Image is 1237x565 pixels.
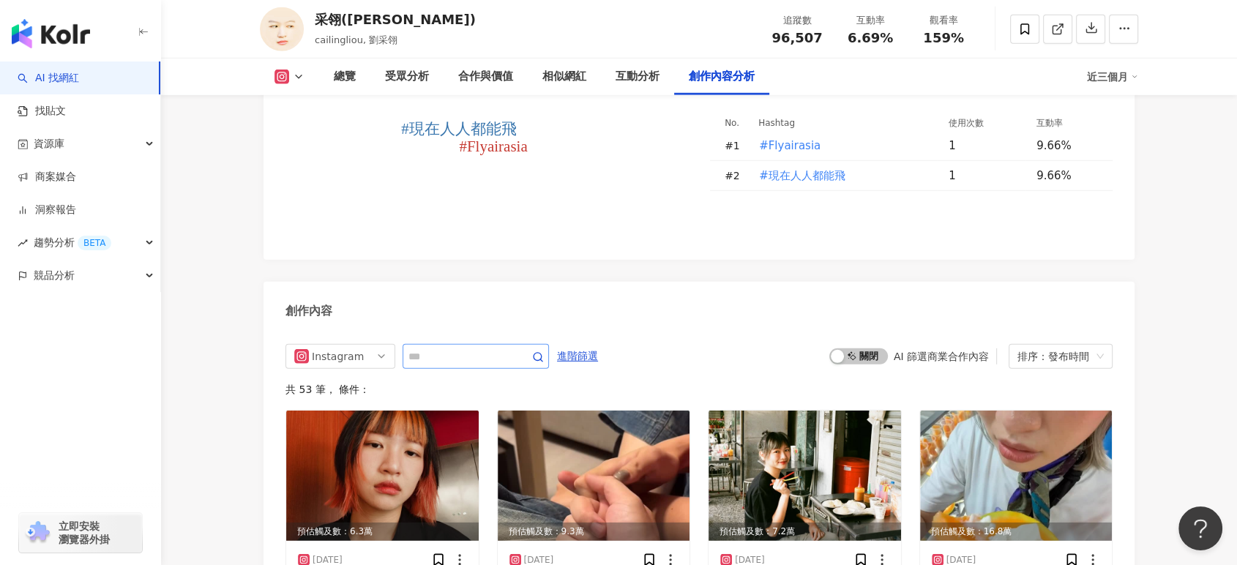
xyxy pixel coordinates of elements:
[19,513,142,553] a: chrome extension立即安裝 瀏覽器外掛
[286,411,479,541] img: post-image
[459,138,528,155] tspan: #Flyairasia
[498,523,690,541] div: 預估觸及數：9.3萬
[1087,65,1138,89] div: 近三個月
[34,259,75,292] span: 競品分析
[1025,161,1113,191] td: 9.66%
[894,351,989,362] div: AI 篩選商業合作內容
[949,168,1025,184] div: 1
[498,411,690,541] img: post-image
[315,10,476,29] div: 采翎([PERSON_NAME])
[498,411,690,541] div: post-image預估觸及數：9.3萬
[709,411,901,541] img: post-image
[747,115,937,131] th: Hashtag
[385,68,429,86] div: 受眾分析
[1025,115,1113,131] th: 互動率
[458,68,513,86] div: 合作與價值
[34,127,64,160] span: 資源庫
[616,68,659,86] div: 互動分析
[285,383,1113,395] div: 共 53 筆 ， 條件：
[923,31,964,45] span: 159%
[286,523,479,541] div: 預估觸及數：6.3萬
[1017,345,1091,368] div: 排序：發布時間
[556,344,599,367] button: 進階篩選
[18,238,28,248] span: rise
[771,30,822,45] span: 96,507
[709,523,901,541] div: 預估觸及數：7.2萬
[18,104,66,119] a: 找貼文
[59,520,110,546] span: 立即安裝 瀏覽器外掛
[23,521,52,545] img: chrome extension
[725,138,747,154] div: # 1
[1036,168,1098,184] div: 9.66%
[557,345,598,368] span: 進階篩選
[334,68,356,86] div: 總覽
[34,226,111,259] span: 趨勢分析
[315,34,397,45] span: cailingliou, 劉采翎
[916,13,971,28] div: 觀看率
[725,168,747,184] div: # 2
[758,161,846,190] button: #現在人人都能飛
[758,131,821,160] button: #Flyairasia
[937,115,1025,131] th: 使用次數
[285,303,332,319] div: 創作內容
[920,411,1113,541] div: post-image預估觸及數：16.8萬
[12,19,90,48] img: logo
[759,168,845,184] span: #現在人人都能飛
[78,236,111,250] div: BETA
[689,68,755,86] div: 創作內容分析
[18,71,79,86] a: searchAI 找網紅
[1025,131,1113,161] td: 9.66%
[709,411,901,541] div: post-image預估觸及數：7.2萬
[759,138,821,154] span: #Flyairasia
[18,203,76,217] a: 洞察報告
[949,138,1025,154] div: 1
[1036,138,1098,154] div: 9.66%
[18,170,76,184] a: 商案媒合
[920,523,1113,541] div: 預估觸及數：16.8萬
[401,120,517,138] tspan: #現在人人都能飛
[260,7,304,51] img: KOL Avatar
[286,411,479,541] div: post-image預估觸及數：6.3萬
[920,411,1113,541] img: post-image
[747,161,937,191] td: #現在人人都能飛
[1178,506,1222,550] iframe: Help Scout Beacon - Open
[542,68,586,86] div: 相似網紅
[312,345,359,368] div: Instagram
[848,31,893,45] span: 6.69%
[842,13,898,28] div: 互動率
[769,13,825,28] div: 追蹤數
[747,131,937,161] td: #Flyairasia
[710,115,747,131] th: No.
